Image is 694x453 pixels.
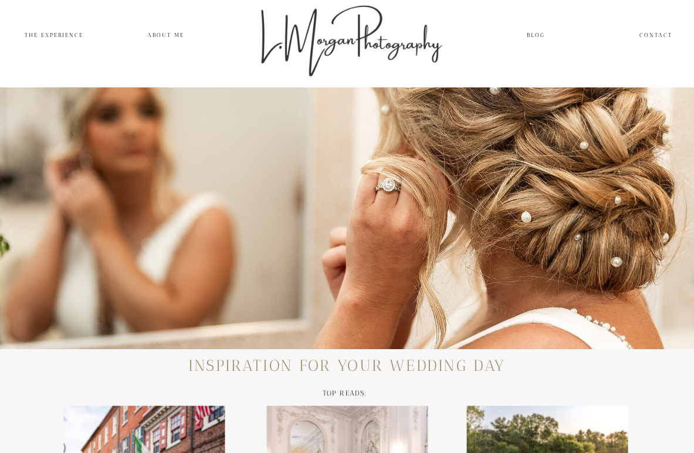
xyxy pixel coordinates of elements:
a: Contact [634,30,672,40]
a: The Experience [25,30,86,40]
h2: inspiration for your wedding day [173,359,521,378]
a: Blog [514,30,557,40]
a: ABOUT me [147,30,188,40]
h2: TOP READS: [282,390,408,401]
